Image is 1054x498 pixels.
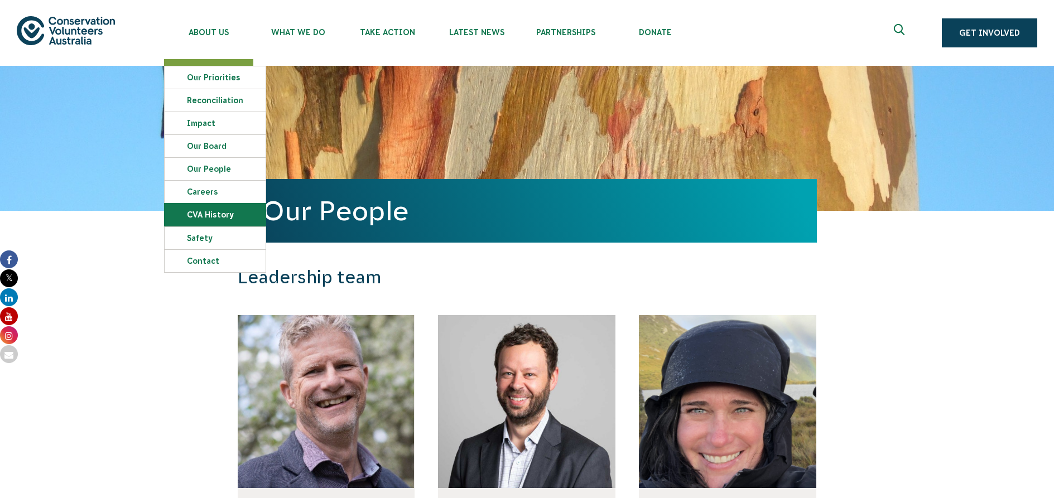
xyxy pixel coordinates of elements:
[165,227,266,249] a: Safety
[253,28,343,37] span: What We Do
[165,135,266,157] a: Our Board
[238,267,666,288] h3: Leadership team
[610,28,700,37] span: Donate
[17,16,115,45] img: logo.svg
[432,28,521,37] span: Latest News
[894,24,908,42] span: Expand search box
[262,196,792,226] h1: Our People
[521,28,610,37] span: Partnerships
[165,66,266,89] a: Our Priorities
[343,28,432,37] span: Take Action
[165,250,266,272] a: Contact
[165,204,266,226] a: CVA history
[165,112,266,134] a: Impact
[887,20,914,46] button: Expand search box Close search box
[165,89,266,112] a: Reconciliation
[165,181,266,203] a: Careers
[165,158,266,180] a: Our People
[942,18,1037,47] a: Get Involved
[164,28,253,37] span: About Us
